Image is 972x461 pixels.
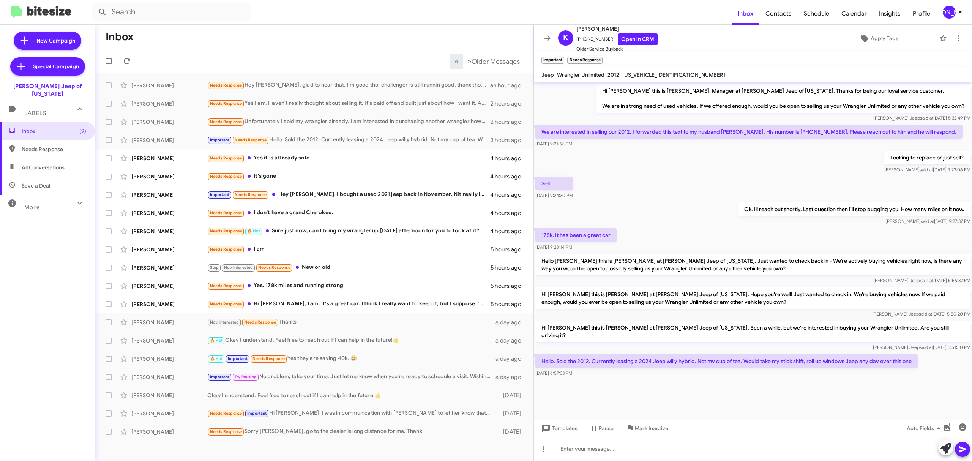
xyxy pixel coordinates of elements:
[901,422,949,435] button: Auto Fields
[131,155,207,162] div: [PERSON_NAME]
[131,246,207,253] div: [PERSON_NAME]
[207,373,495,381] div: No problem, take your time. Just let me know when you're ready to schedule a visit. Wishing your ...
[207,208,490,217] div: I don't have a grand Cherokee.
[576,33,658,45] span: [PHONE_NUMBER]
[450,54,463,69] button: Previous
[207,427,495,436] div: Sorry [PERSON_NAME], go to the dealer is long distance for me. Thank
[885,218,970,224] span: [PERSON_NAME] [DATE] 9:27:37 PM
[872,311,970,317] span: [PERSON_NAME] Jeep [DATE] 5:50:20 PM
[907,3,936,25] a: Profile
[131,410,207,417] div: [PERSON_NAME]
[131,264,207,272] div: [PERSON_NAME]
[207,318,495,327] div: Thanks
[920,115,933,121] span: said at
[873,3,907,25] span: Insights
[921,218,934,224] span: said at
[884,151,970,164] p: Looking to replace or just sell?
[463,54,524,69] button: Next
[490,191,527,199] div: 4 hours ago
[535,228,617,242] p: 175k. It has been a great car
[210,265,219,270] span: Stop
[207,117,491,126] div: Unfortunately I sold my wrangler already. I am interested in purchasing another wrangler however ...
[210,210,242,215] span: Needs Response
[450,54,524,69] nav: Page navigation example
[210,229,242,234] span: Needs Response
[491,118,527,126] div: 2 hours ago
[495,319,527,326] div: a day ago
[920,167,933,172] span: said at
[535,287,970,309] p: Hi [PERSON_NAME] this is [PERSON_NAME] at [PERSON_NAME] Jeep of [US_STATE]. Hope you're well! Jus...
[535,244,572,250] span: [DATE] 9:28:14 PM
[919,311,932,317] span: said at
[210,137,230,142] span: Important
[207,81,490,90] div: Hey [PERSON_NAME], glad to hear that. I'm good tho, challenger is still runnin good, thanx tho.. ...
[33,63,79,70] span: Special Campaign
[759,3,798,25] a: Contacts
[596,84,970,113] p: Hi [PERSON_NAME] this is [PERSON_NAME], Manager at [PERSON_NAME] Jeep of [US_STATE]. Thanks for b...
[454,57,459,66] span: «
[210,320,239,325] span: Not-Interested
[635,422,668,435] span: Mark Inactive
[210,429,242,434] span: Needs Response
[491,136,527,144] div: 3 hours ago
[247,411,267,416] span: Important
[920,278,933,283] span: said at
[131,100,207,107] div: [PERSON_NAME]
[835,3,873,25] span: Calendar
[821,32,936,45] button: Apply Tags
[210,283,242,288] span: Needs Response
[490,227,527,235] div: 4 hours ago
[936,6,964,19] button: [PERSON_NAME]
[535,193,573,198] span: [DATE] 9:24:30 PM
[491,282,527,290] div: 5 hours ago
[210,119,242,124] span: Needs Response
[207,336,495,345] div: Okay I understand. Feel free to reach out if I can help in the future!👍
[24,204,40,211] span: More
[490,82,527,89] div: an hour ago
[244,320,276,325] span: Needs Response
[210,338,223,343] span: 🔥 Hot
[228,356,248,361] span: Important
[534,422,584,435] button: Templates
[207,172,490,181] div: It's gone
[557,71,604,78] span: Wrangler Unlimited
[798,3,835,25] a: Schedule
[884,167,970,172] span: [PERSON_NAME] [DATE] 9:23:06 PM
[943,6,956,19] div: [PERSON_NAME]
[10,57,85,76] a: Special Campaign
[207,263,491,272] div: New or old
[907,422,943,435] span: Auto Fields
[131,392,207,399] div: [PERSON_NAME]
[24,110,46,117] span: Labels
[131,173,207,180] div: [PERSON_NAME]
[224,265,253,270] span: Not-Interested
[22,182,50,189] span: Save a Deal
[210,101,242,106] span: Needs Response
[535,354,918,368] p: Hello. Sold the 2012. Currently leasing a 2024 Jeep willy hybrid. Not my cup of tea. Would take m...
[491,100,527,107] div: 2 hours ago
[131,136,207,144] div: [PERSON_NAME]
[490,209,527,217] div: 4 hours ago
[207,281,491,290] div: Yes. 178k miles and running strong
[131,209,207,217] div: [PERSON_NAME]
[541,71,554,78] span: Jeep
[535,254,970,275] p: Hello [PERSON_NAME] this is [PERSON_NAME] at [PERSON_NAME] Jeep of [US_STATE]. Just wanted to che...
[79,127,86,135] span: (9)
[210,411,242,416] span: Needs Response
[131,191,207,199] div: [PERSON_NAME]
[541,57,564,64] small: Important
[22,164,65,171] span: All Conversations
[491,246,527,253] div: 5 hours ago
[207,99,491,108] div: Yes I am. Haven't really thought about selling it. It's paid off and built just about how I want ...
[618,33,658,45] a: Open in CRM
[22,127,86,135] span: Inbox
[495,428,527,436] div: [DATE]
[210,356,223,361] span: 🔥 Hot
[732,3,759,25] a: Inbox
[207,190,490,199] div: Hey [PERSON_NAME]. I bought a used 2021 jeep back in November. Nit really looking to upgrade at t...
[491,264,527,272] div: 5 hours ago
[207,300,491,308] div: Hi [PERSON_NAME], I am. It's a great car. I think I really want to keep it, but I suppose I'd be ...
[258,265,290,270] span: Needs Response
[106,31,134,43] h1: Inbox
